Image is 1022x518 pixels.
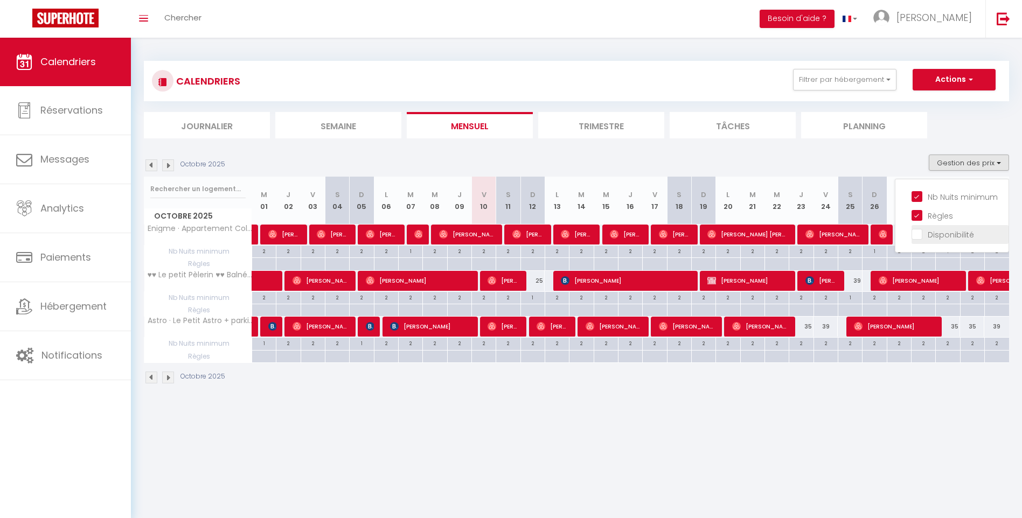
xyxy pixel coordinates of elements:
div: 2 [374,292,398,302]
div: 2 [863,338,886,348]
div: 2 [618,246,642,256]
a: [PERSON_NAME] [252,225,258,245]
span: [PERSON_NAME] [854,316,935,337]
div: 2 [350,292,373,302]
span: [PERSON_NAME] [805,270,838,291]
span: Paiements [40,250,91,264]
div: 35 [960,317,984,337]
div: 2 [716,338,740,348]
div: 2 [814,246,838,256]
span: [PERSON_NAME] [366,316,374,337]
div: 2 [765,338,789,348]
div: 2 [838,338,862,348]
div: 2 [496,338,520,348]
div: 2 [668,292,691,302]
div: 2 [887,338,911,348]
input: Rechercher un logement... [150,179,246,199]
span: [PERSON_NAME] [268,316,276,337]
span: Réservations [40,103,103,117]
div: 2 [276,292,300,302]
abbr: L [385,190,388,200]
div: 2 [594,246,618,256]
th: 03 [301,177,325,225]
th: 24 [814,177,838,225]
div: 2 [741,246,764,256]
span: [PERSON_NAME] [414,224,422,244]
th: 10 [471,177,496,225]
div: 2 [985,292,1009,302]
span: [PERSON_NAME] [488,316,520,337]
li: Trimestre [538,112,664,138]
th: 29 [936,177,960,225]
div: 2 [496,292,520,302]
div: 2 [643,292,666,302]
div: 2 [643,338,666,348]
div: 2 [569,338,593,348]
div: 2 [692,338,715,348]
th: 23 [789,177,814,225]
span: Hébergement [40,299,107,313]
div: 2 [423,338,447,348]
span: [PERSON_NAME] [268,224,301,244]
div: 2 [936,338,960,348]
abbr: S [506,190,511,200]
abbr: M [432,190,438,200]
div: 2 [374,338,398,348]
span: [PERSON_NAME] [317,224,349,244]
span: [PERSON_NAME] [PERSON_NAME] [707,224,788,244]
div: 2 [789,246,813,256]
span: [PERSON_NAME] [805,224,862,244]
div: 2 [594,338,618,348]
div: 2 [423,292,447,302]
abbr: D [530,190,536,200]
span: Messages [40,152,89,166]
div: 39 [984,317,1009,337]
span: Octobre 2025 [144,208,252,224]
div: 2 [252,292,276,302]
span: [PERSON_NAME] [537,316,569,337]
abbr: M [578,190,585,200]
div: 2 [521,338,545,348]
div: 2 [618,338,642,348]
div: 2 [399,292,422,302]
th: 13 [545,177,569,225]
div: 2 [985,338,1009,348]
div: 2 [765,246,789,256]
div: 2 [301,246,325,256]
div: 2 [276,338,300,348]
div: 2 [668,246,691,256]
div: 2 [545,338,569,348]
div: 2 [814,338,838,348]
div: 2 [325,246,349,256]
abbr: D [701,190,706,200]
li: Mensuel [407,112,533,138]
div: 1 [399,246,422,256]
abbr: S [677,190,682,200]
th: 20 [716,177,740,225]
th: 15 [594,177,618,225]
span: [PERSON_NAME] [879,270,960,291]
div: 2 [545,292,569,302]
div: 2 [252,246,276,256]
div: 2 [374,246,398,256]
th: 05 [350,177,374,225]
div: 25 [520,271,545,291]
div: 2 [912,338,935,348]
abbr: J [286,190,290,200]
span: Enigme · Appartement Colmar Cosy « L’énigme des coffres » [146,225,254,233]
div: 2 [545,246,569,256]
abbr: S [335,190,340,200]
th: 04 [325,177,349,225]
div: 2 [301,338,325,348]
span: [PERSON_NAME] [293,316,349,337]
div: 2 [276,246,300,256]
h3: CALENDRIERS [173,69,240,93]
div: 2 [569,246,593,256]
span: Calendriers [40,55,96,68]
div: 2 [961,292,984,302]
th: 12 [520,177,545,225]
th: 22 [764,177,789,225]
div: 2 [741,338,764,348]
div: 2 [594,292,618,302]
span: Chercher [164,12,201,23]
